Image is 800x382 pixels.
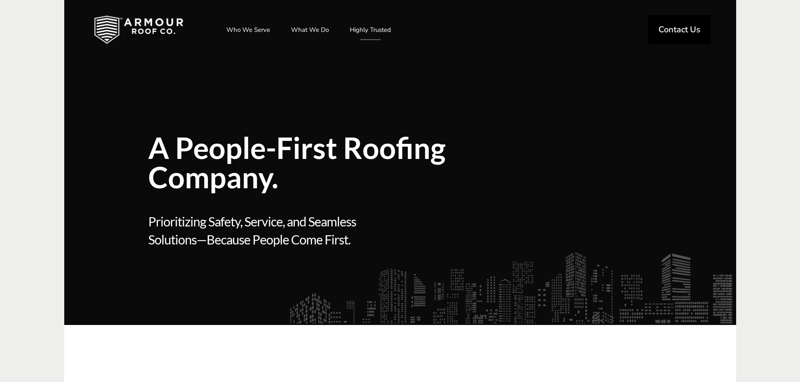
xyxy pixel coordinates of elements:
a: What We Do [283,19,337,40]
span: Prioritizing Safety, Service, and Seamless Solutions—Because People Come First. [148,213,397,291]
span: Contact Us [658,26,700,34]
a: Contact Us [648,15,711,44]
span: A People-First Roofing Company. [148,133,522,192]
img: Industrial and Commercial Roofing Company | Armour Roof Co. [81,9,197,51]
a: Highly Trusted [341,19,399,40]
a: Who We Serve [218,19,278,40]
